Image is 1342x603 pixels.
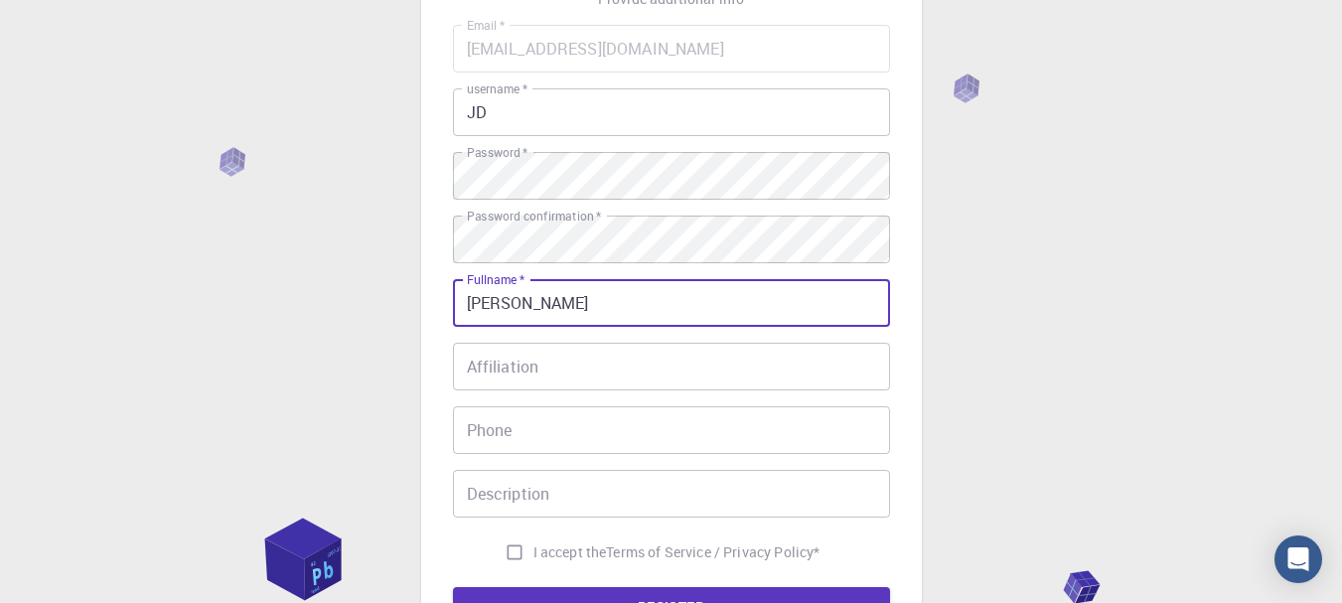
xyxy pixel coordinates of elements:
[467,17,505,34] label: Email
[533,542,607,562] span: I accept the
[606,542,820,562] a: Terms of Service / Privacy Policy*
[606,542,820,562] p: Terms of Service / Privacy Policy *
[467,271,524,288] label: Fullname
[467,208,601,225] label: Password confirmation
[467,80,527,97] label: username
[1274,535,1322,583] div: Open Intercom Messenger
[467,144,527,161] label: Password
